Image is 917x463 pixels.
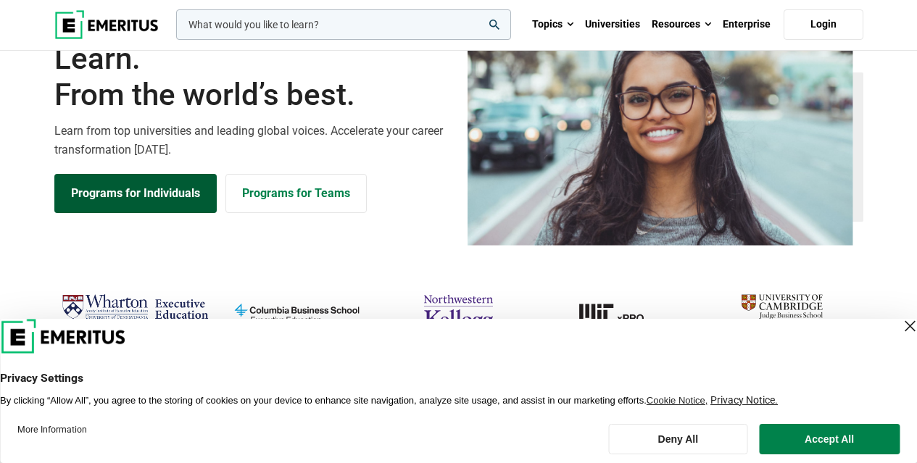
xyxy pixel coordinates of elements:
a: Explore for Business [225,174,367,213]
input: woocommerce-product-search-field-0 [176,9,511,40]
a: MIT-xPRO [547,289,694,337]
img: Wharton Executive Education [62,289,209,325]
img: MIT xPRO [547,289,694,337]
a: Explore Programs [54,174,217,213]
span: From the world’s best. [54,77,450,113]
h1: Learn. [54,41,450,114]
a: Login [784,9,863,40]
img: northwestern-kellogg [385,289,532,337]
p: Learn from top universities and leading global voices. Accelerate your career transformation [DATE]. [54,122,450,159]
img: Learn from the world's best [468,18,853,246]
img: columbia-business-school [223,289,370,337]
img: cambridge-judge-business-school [708,289,855,337]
